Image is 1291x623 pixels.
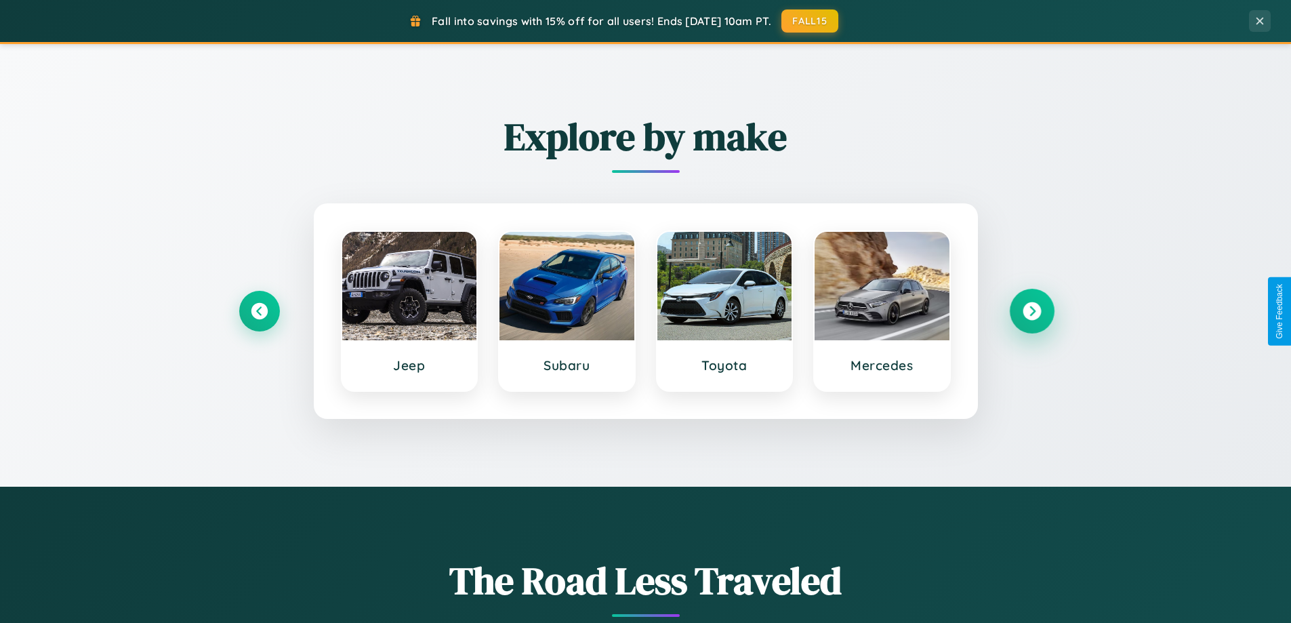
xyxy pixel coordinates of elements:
[239,110,1052,163] h2: Explore by make
[671,357,779,374] h3: Toyota
[432,14,771,28] span: Fall into savings with 15% off for all users! Ends [DATE] 10am PT.
[239,555,1052,607] h1: The Road Less Traveled
[356,357,464,374] h3: Jeep
[513,357,621,374] h3: Subaru
[828,357,936,374] h3: Mercedes
[781,9,838,33] button: FALL15
[1275,284,1284,339] div: Give Feedback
